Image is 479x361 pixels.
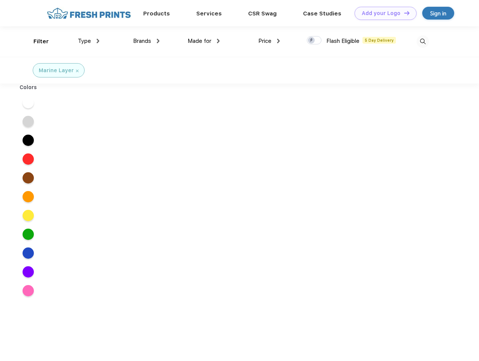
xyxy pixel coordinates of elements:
[326,38,359,44] span: Flash Eligible
[430,9,446,18] div: Sign in
[217,39,220,43] img: dropdown.png
[45,7,133,20] img: fo%20logo%202.webp
[157,39,159,43] img: dropdown.png
[258,38,271,44] span: Price
[78,38,91,44] span: Type
[417,35,429,48] img: desktop_search.svg
[196,10,222,17] a: Services
[188,38,211,44] span: Made for
[76,70,79,72] img: filter_cancel.svg
[404,11,409,15] img: DT
[97,39,99,43] img: dropdown.png
[133,38,151,44] span: Brands
[277,39,280,43] img: dropdown.png
[14,83,43,91] div: Colors
[33,37,49,46] div: Filter
[362,10,400,17] div: Add your Logo
[362,37,396,44] span: 5 Day Delivery
[143,10,170,17] a: Products
[422,7,454,20] a: Sign in
[248,10,277,17] a: CSR Swag
[39,67,74,74] div: Marine Layer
